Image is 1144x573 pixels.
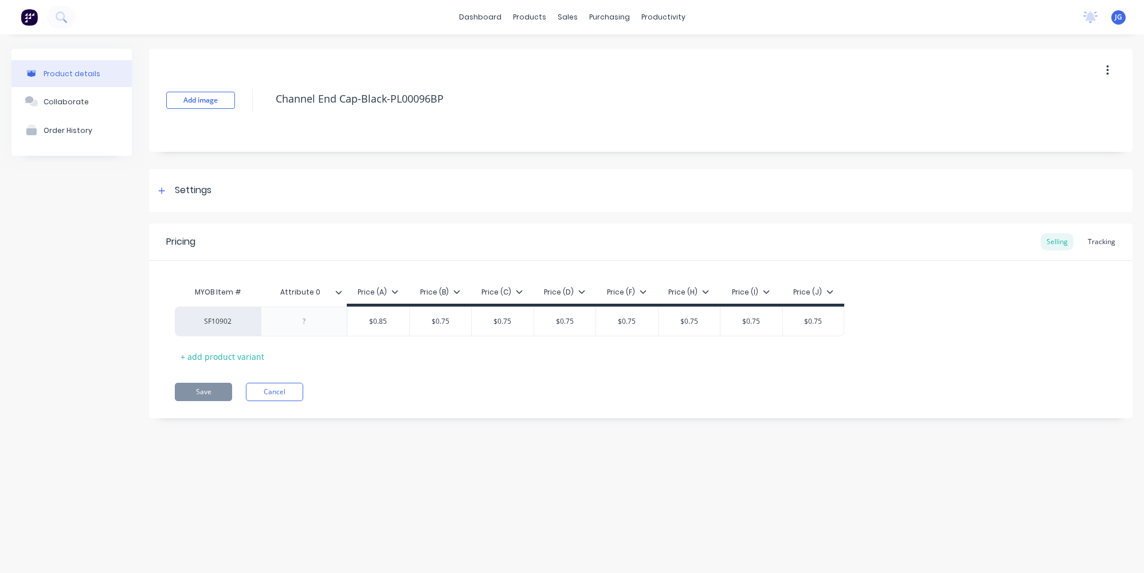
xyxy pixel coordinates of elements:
[246,383,303,401] button: Cancel
[186,316,249,327] div: SF10902
[420,287,460,297] div: Price (B)
[44,97,89,106] div: Collaborate
[347,307,409,336] div: $0.85
[11,87,132,116] button: Collaborate
[261,278,340,307] div: Attribute 0
[453,9,507,26] a: dashboard
[11,60,132,87] button: Product details
[1082,233,1121,250] div: Tracking
[607,287,647,297] div: Price (F)
[552,9,583,26] div: sales
[270,85,1029,112] textarea: Channel End Cap-Black-PL00096BP
[583,9,636,26] div: purchasing
[166,235,195,249] div: Pricing
[534,307,596,336] div: $0.75
[720,307,782,336] div: $0.75
[166,92,235,109] button: Add image
[175,281,261,304] div: MYOB Item #
[175,307,844,336] div: SF10902$0.85$0.75$0.75$0.75$0.75$0.75$0.75$0.75
[175,383,232,401] button: Save
[175,348,270,366] div: + add product variant
[481,287,523,297] div: Price (C)
[358,287,398,297] div: Price (A)
[472,307,534,336] div: $0.75
[1041,233,1074,250] div: Selling
[732,287,770,297] div: Price (I)
[175,183,211,198] div: Settings
[1115,12,1122,22] span: JG
[21,9,38,26] img: Factory
[659,307,720,336] div: $0.75
[636,9,691,26] div: productivity
[596,307,658,336] div: $0.75
[44,126,92,135] div: Order History
[668,287,709,297] div: Price (H)
[44,69,100,78] div: Product details
[11,116,132,144] button: Order History
[410,307,472,336] div: $0.75
[783,307,844,336] div: $0.75
[507,9,552,26] div: products
[544,287,585,297] div: Price (D)
[793,287,833,297] div: Price (J)
[261,281,347,304] div: Attribute 0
